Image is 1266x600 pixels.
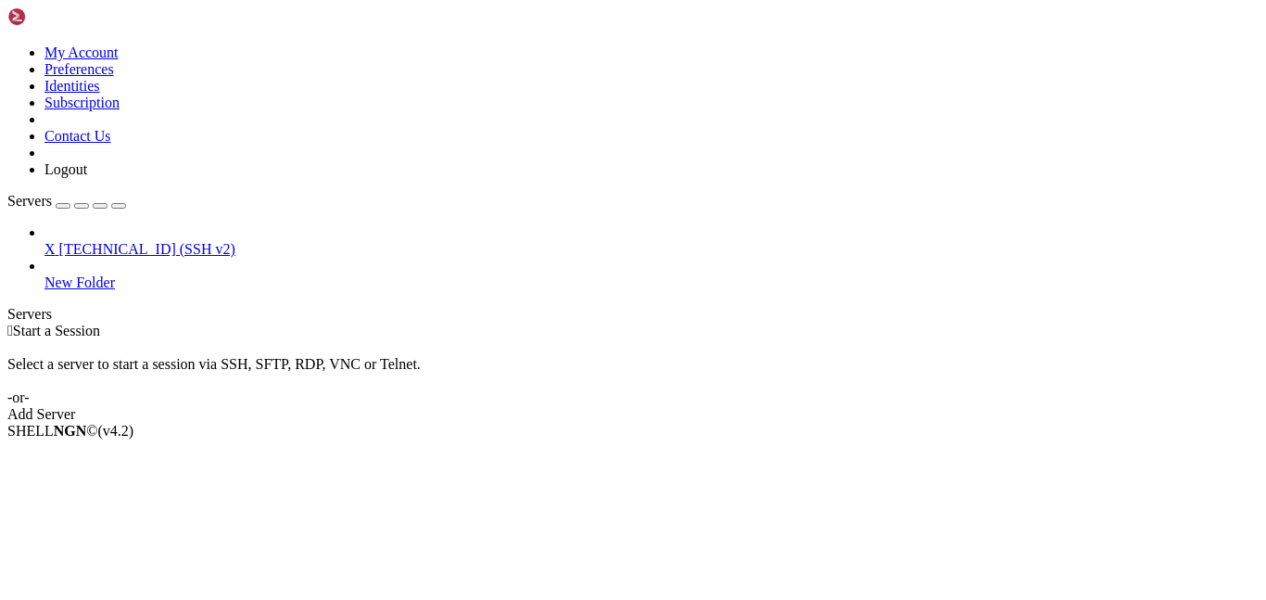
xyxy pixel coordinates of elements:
[44,258,1259,291] li: New Folder
[44,61,114,77] a: Preferences
[54,423,87,439] b: NGN
[7,193,52,209] span: Servers
[44,224,1259,258] li: X [TECHNICAL_ID] (SSH v2)
[7,306,1259,323] div: Servers
[44,241,1259,258] a: X [TECHNICAL_ID] (SSH v2)
[7,339,1259,406] div: Select a server to start a session via SSH, SFTP, RDP, VNC or Telnet. -or-
[44,241,56,257] span: X
[7,423,133,439] span: SHELL ©
[7,323,13,338] span: 
[7,193,126,209] a: Servers
[98,423,134,439] span: 4.2.0
[13,323,100,338] span: Start a Session
[44,274,115,290] span: New Folder
[59,241,235,257] span: [TECHNICAL_ID] (SSH v2)
[7,7,114,26] img: Shellngn
[44,274,1259,291] a: New Folder
[44,128,111,144] a: Contact Us
[7,406,1259,423] div: Add Server
[44,45,119,60] a: My Account
[44,161,87,177] a: Logout
[44,78,100,94] a: Identities
[44,95,120,110] a: Subscription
